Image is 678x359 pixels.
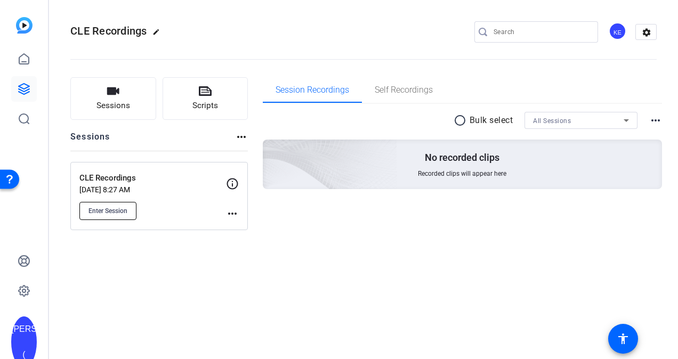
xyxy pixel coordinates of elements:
[636,25,657,40] mat-icon: settings
[617,332,629,345] mat-icon: accessibility
[163,77,248,120] button: Scripts
[470,114,513,127] p: Bulk select
[418,169,506,178] span: Recorded clips will appear here
[79,172,226,184] p: CLE Recordings
[70,25,147,37] span: CLE Recordings
[494,26,590,38] input: Search
[79,202,136,220] button: Enter Session
[70,77,156,120] button: Sessions
[454,114,470,127] mat-icon: radio_button_unchecked
[70,130,110,151] h2: Sessions
[425,151,499,164] p: No recorded clips
[609,22,626,40] div: KE
[235,130,248,143] mat-icon: more_horiz
[649,114,662,127] mat-icon: more_horiz
[533,117,571,125] span: All Sessions
[88,207,127,215] span: Enter Session
[79,185,226,194] p: [DATE] 8:27 AM
[375,86,433,94] span: Self Recordings
[16,17,33,34] img: blue-gradient.svg
[226,207,239,220] mat-icon: more_horiz
[96,100,130,112] span: Sessions
[609,22,627,41] ngx-avatar: Kane, Erika L. (PI)
[276,86,349,94] span: Session Recordings
[152,28,165,41] mat-icon: edit
[192,100,218,112] span: Scripts
[143,34,398,265] img: embarkstudio-empty-session.png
